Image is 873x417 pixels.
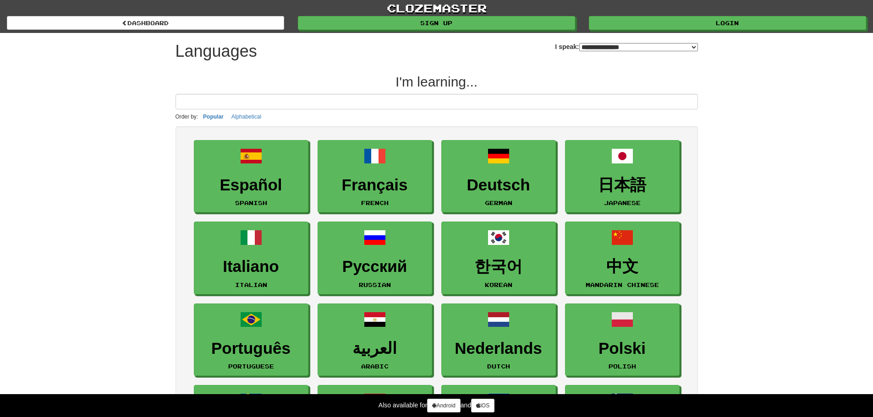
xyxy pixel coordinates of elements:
small: German [485,200,512,206]
a: 日本語Japanese [565,140,680,213]
small: Korean [485,282,512,288]
h2: I'm learning... [176,74,698,89]
small: Spanish [235,200,267,206]
h3: Русский [323,258,427,276]
h3: العربية [323,340,427,357]
a: Login [589,16,866,30]
h3: Português [199,340,303,357]
label: I speak: [555,42,697,51]
small: Portuguese [228,363,274,369]
small: Arabic [361,363,389,369]
small: French [361,200,389,206]
small: Dutch [487,363,510,369]
a: DeutschGerman [441,140,556,213]
select: I speak: [579,43,698,51]
small: Italian [235,282,267,288]
h3: 中文 [570,258,675,276]
a: العربيةArabic [318,303,432,376]
button: Popular [200,112,226,122]
h3: 한국어 [446,258,551,276]
a: PortuguêsPortuguese [194,303,308,376]
a: 中文Mandarin Chinese [565,222,680,294]
small: Russian [359,282,391,288]
h3: Deutsch [446,176,551,194]
h3: Italiano [199,258,303,276]
small: Japanese [604,200,641,206]
a: Sign up [298,16,575,30]
a: dashboard [7,16,284,30]
a: NederlandsDutch [441,303,556,376]
h3: 日本語 [570,176,675,194]
a: iOS [471,399,494,412]
a: Android [427,399,460,412]
h3: Español [199,176,303,194]
h3: Français [323,176,427,194]
small: Polish [609,363,636,369]
h3: Nederlands [446,340,551,357]
small: Order by: [176,114,198,120]
h1: Languages [176,42,257,60]
a: PolskiPolish [565,303,680,376]
small: Mandarin Chinese [586,282,659,288]
a: FrançaisFrench [318,140,432,213]
h3: Polski [570,340,675,357]
a: РусскийRussian [318,222,432,294]
a: EspañolSpanish [194,140,308,213]
a: 한국어Korean [441,222,556,294]
button: Alphabetical [229,112,264,122]
a: ItalianoItalian [194,222,308,294]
